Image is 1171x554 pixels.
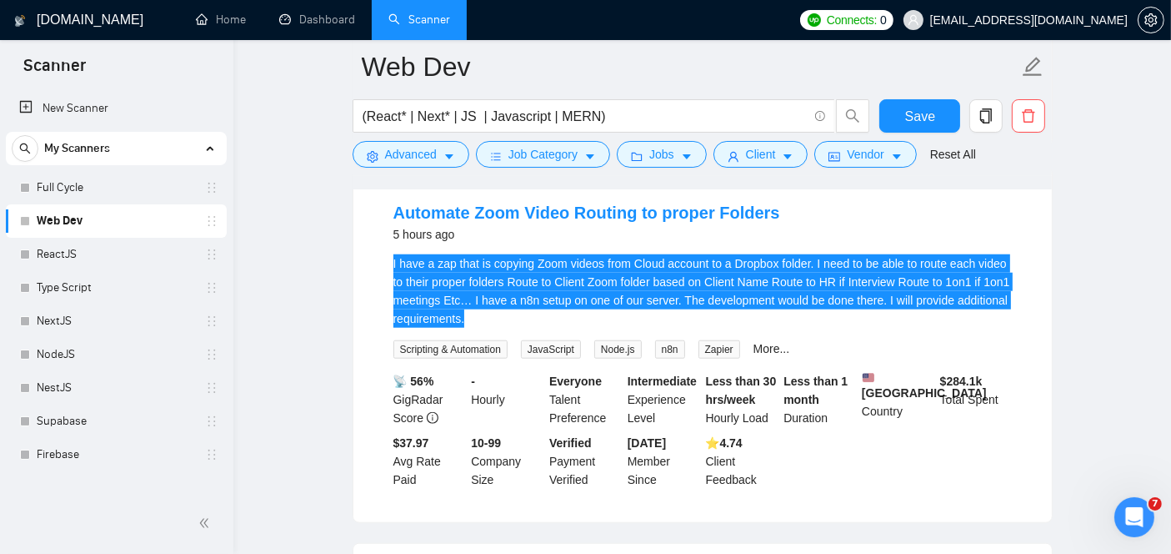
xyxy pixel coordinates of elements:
[1138,7,1164,33] button: setting
[427,412,438,424] span: info-circle
[205,348,218,361] span: holder
[362,46,1018,88] input: Scanner name...
[681,150,693,163] span: caret-down
[706,375,777,406] b: Less than 30 hrs/week
[728,150,739,163] span: user
[863,372,874,384] img: 🇺🇸
[1138,13,1163,27] span: setting
[37,171,195,204] a: Full Cycle
[753,342,790,355] a: More...
[628,436,666,450] b: [DATE]
[6,92,227,125] li: New Scanner
[940,375,983,388] b: $ 284.1k
[393,254,1012,328] div: I have a zap that is copying Zoom videos from Cloud account to a Dropbox folder. I need to be abl...
[37,204,195,238] a: Web Dev
[703,372,781,427] div: Hourly Load
[937,372,1015,427] div: Total Spent
[546,372,624,427] div: Talent Preference
[1013,108,1044,123] span: delete
[880,11,887,29] span: 0
[19,92,213,125] a: New Scanner
[703,434,781,489] div: Client Feedback
[969,99,1003,133] button: copy
[780,372,858,427] div: Duration
[847,145,883,164] span: Vendor
[471,375,475,388] b: -
[393,224,780,244] div: 5 hours ago
[205,248,218,261] span: holder
[393,340,508,359] span: Scripting & Automation
[549,375,602,388] b: Everyone
[196,13,246,27] a: homeHome
[367,150,378,163] span: setting
[385,145,437,164] span: Advanced
[814,141,916,168] button: idcardVendorcaret-down
[617,141,707,168] button: folderJobscaret-down
[879,99,960,133] button: Save
[353,141,469,168] button: settingAdvancedcaret-down
[858,372,937,427] div: Country
[279,13,355,27] a: dashboardDashboard
[891,150,903,163] span: caret-down
[631,150,643,163] span: folder
[521,340,581,359] span: JavaScript
[443,150,455,163] span: caret-down
[37,405,195,438] a: Supabase
[205,448,218,461] span: holder
[862,372,987,400] b: [GEOGRAPHIC_DATA]
[808,13,821,27] img: upwork-logo.png
[37,338,195,371] a: NodeJS
[828,150,840,163] span: idcard
[836,99,869,133] button: search
[746,145,776,164] span: Client
[930,145,976,164] a: Reset All
[205,181,218,194] span: holder
[13,143,38,154] span: search
[624,434,703,489] div: Member Since
[37,371,195,405] a: NestJS
[205,214,218,228] span: holder
[476,141,610,168] button: barsJob Categorycaret-down
[205,281,218,295] span: holder
[1022,56,1043,78] span: edit
[198,515,215,531] span: double-left
[706,436,743,450] b: ⭐️ 4.74
[815,111,826,122] span: info-circle
[508,145,578,164] span: Job Category
[471,436,501,450] b: 10-99
[393,375,434,388] b: 📡 56%
[6,132,227,471] li: My Scanners
[205,315,218,328] span: holder
[1114,497,1154,537] iframe: Intercom live chat
[37,238,195,271] a: ReactJS
[628,375,697,388] b: Intermediate
[14,8,26,34] img: logo
[546,434,624,489] div: Payment Verified
[827,11,877,29] span: Connects:
[390,372,468,427] div: GigRadar Score
[908,14,919,26] span: user
[44,132,110,165] span: My Scanners
[624,372,703,427] div: Experience Level
[549,436,592,450] b: Verified
[649,145,674,164] span: Jobs
[388,13,450,27] a: searchScanner
[363,106,808,127] input: Search Freelance Jobs...
[205,381,218,395] span: holder
[584,150,596,163] span: caret-down
[783,375,848,406] b: Less than 1 month
[490,150,502,163] span: bars
[468,372,546,427] div: Hourly
[594,340,642,359] span: Node.js
[390,434,468,489] div: Avg Rate Paid
[468,434,546,489] div: Company Size
[205,415,218,428] span: holder
[782,150,793,163] span: caret-down
[698,340,740,359] span: Zapier
[393,436,429,450] b: $37.97
[1138,13,1164,27] a: setting
[837,108,868,123] span: search
[1012,99,1045,133] button: delete
[37,271,195,305] a: Type Script
[970,108,1002,123] span: copy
